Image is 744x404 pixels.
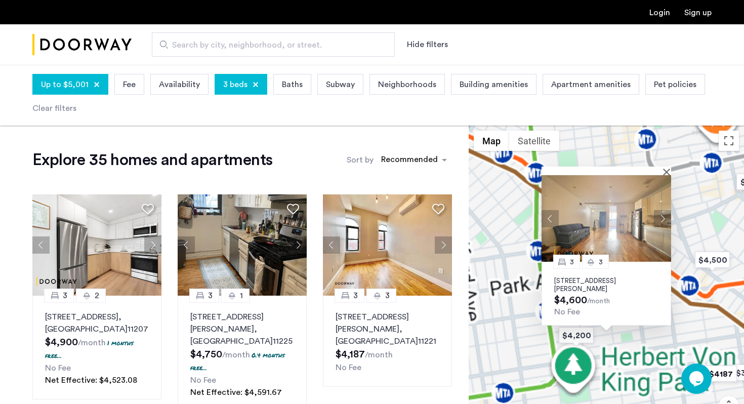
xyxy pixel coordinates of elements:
[554,295,587,305] span: $4,600
[665,168,672,175] button: Close
[570,259,574,265] span: 3
[460,78,528,91] span: Building amenities
[152,32,395,57] input: Apartment Search
[654,78,696,91] span: Pet policies
[323,236,340,254] button: Previous apartment
[32,236,50,254] button: Previous apartment
[679,362,741,385] div: from $4187
[365,351,393,359] sub: /month
[45,311,149,335] p: [STREET_ADDRESS] 11207
[95,290,99,302] span: 2
[551,78,631,91] span: Apartment amenities
[222,351,250,359] sub: /month
[407,38,448,51] button: Show or hide filters
[223,78,247,91] span: 3 beds
[681,363,714,394] iframe: chat widget
[178,236,195,254] button: Previous apartment
[587,298,610,305] sub: /month
[555,324,598,347] div: $4,200
[290,236,307,254] button: Next apartment
[45,376,137,384] span: Net Effective: $4,523.08
[190,311,294,347] p: [STREET_ADDRESS][PERSON_NAME] 11225
[326,78,355,91] span: Subway
[45,364,71,372] span: No Fee
[378,78,436,91] span: Neighborhoods
[32,296,161,399] a: 32[STREET_ADDRESS], [GEOGRAPHIC_DATA]112071 months free...No FeeNet Effective: $4,523.08
[63,290,67,302] span: 3
[45,337,78,347] span: $4,900
[649,9,670,17] a: Login
[32,26,132,64] img: logo
[240,290,243,302] span: 1
[347,154,374,166] label: Sort by
[336,349,365,359] span: $4,187
[542,210,559,227] button: Previous apartment
[32,194,162,296] img: 360ac8f6-4482-47b0-bc3d-3cb89b569d10_638912111272797544.png
[719,131,739,151] button: Toggle fullscreen view
[159,78,200,91] span: Availability
[178,194,307,296] img: 360ac8f6-4482-47b0-bc3d-3cb89b569d10_638878433852171685.jpeg
[208,290,213,302] span: 3
[554,277,658,293] p: [STREET_ADDRESS][PERSON_NAME]
[684,9,712,17] a: Registration
[32,102,76,114] div: Clear filters
[542,175,671,262] img: Apartment photo
[32,26,132,64] a: Cazamio Logo
[353,290,358,302] span: 3
[474,131,509,151] button: Show street map
[599,259,603,265] span: 3
[172,39,366,51] span: Search by city, neighborhood, or street.
[385,290,390,302] span: 3
[282,78,303,91] span: Baths
[32,150,272,170] h1: Explore 35 homes and apartments
[190,349,222,359] span: $4,750
[654,210,671,227] button: Next apartment
[435,236,452,254] button: Next apartment
[123,78,136,91] span: Fee
[336,363,361,372] span: No Fee
[691,249,734,271] div: $4,500
[78,339,106,347] sub: /month
[323,296,452,387] a: 33[STREET_ADDRESS][PERSON_NAME], [GEOGRAPHIC_DATA]11221No Fee
[509,131,559,151] button: Show satellite imagery
[323,194,452,296] img: 2016_638508057423839647.jpeg
[41,78,89,91] span: Up to $5,001
[144,236,161,254] button: Next apartment
[190,376,216,384] span: No Fee
[554,308,580,316] span: No Fee
[380,153,438,168] div: Recommended
[336,311,439,347] p: [STREET_ADDRESS][PERSON_NAME] 11221
[190,388,282,396] span: Net Effective: $4,591.67
[376,151,452,169] ng-select: sort-apartment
